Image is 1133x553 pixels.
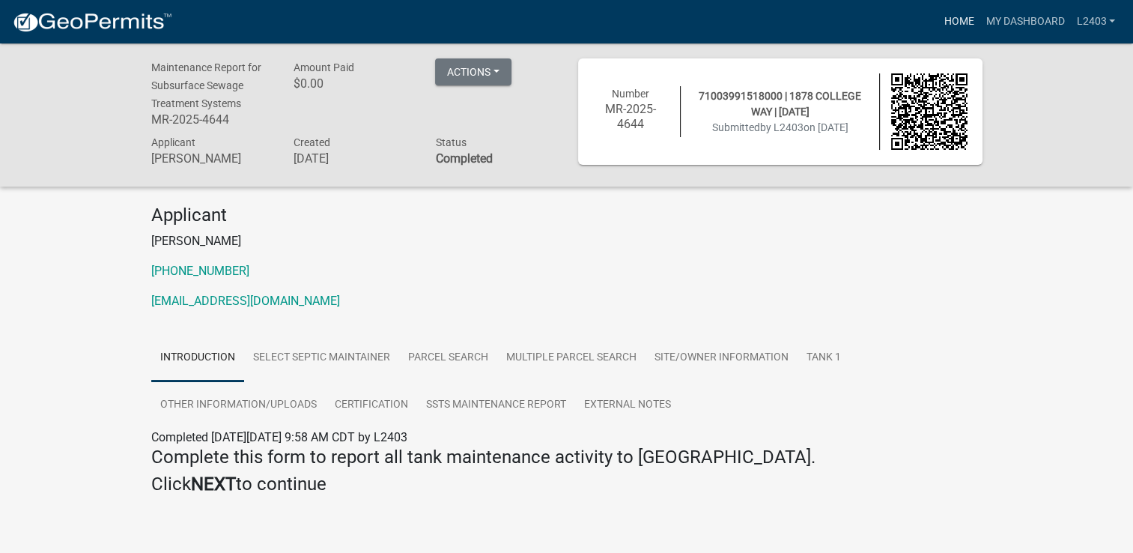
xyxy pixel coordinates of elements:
h4: Applicant [151,205,982,226]
span: Number [612,88,649,100]
h6: [PERSON_NAME] [151,151,271,166]
a: L2403 [1070,7,1121,36]
a: Site/Owner Information [646,334,798,382]
strong: Completed [435,151,492,166]
a: Other Information/Uploads [151,381,326,429]
a: Multiple Parcel Search [497,334,646,382]
span: Amount Paid [293,61,353,73]
span: 71003991518000 | 1878 COLLEGE WAY | [DATE] [699,90,861,118]
h4: Click to continue [151,474,982,495]
h6: [DATE] [293,151,413,166]
p: [PERSON_NAME] [151,232,982,250]
span: Completed [DATE][DATE] 9:58 AM CDT by L2403 [151,430,407,444]
span: Status [435,136,466,148]
a: Introduction [151,334,244,382]
h4: Complete this form to report all tank maintenance activity to [GEOGRAPHIC_DATA]. [151,447,982,468]
span: by L2403 [760,121,804,133]
img: QR code [891,73,968,150]
h6: $0.00 [293,76,413,91]
a: [PHONE_NUMBER] [151,264,249,278]
a: Select Septic Maintainer [244,334,399,382]
h6: MR-2025-4644 [151,112,271,127]
span: Submitted on [DATE] [712,121,848,133]
span: Created [293,136,329,148]
a: My Dashboard [979,7,1070,36]
h6: MR-2025-4644 [593,102,669,130]
a: Parcel search [399,334,497,382]
a: Tank 1 [798,334,850,382]
span: Maintenance Report for Subsurface Sewage Treatment Systems [151,61,261,109]
button: Actions [435,58,511,85]
a: Home [938,7,979,36]
a: Certification [326,381,417,429]
strong: NEXT [191,474,236,495]
a: SSTS Maintenance Report [417,381,575,429]
span: Applicant [151,136,195,148]
a: External Notes [575,381,680,429]
a: [EMAIL_ADDRESS][DOMAIN_NAME] [151,294,340,308]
